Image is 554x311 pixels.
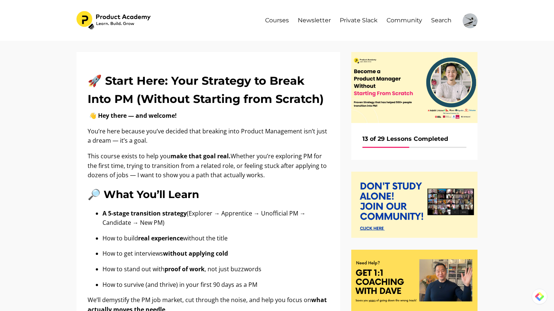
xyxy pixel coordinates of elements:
b: A 5-stage transition strategy [102,209,187,217]
h6: 13 of 29 Lessons Completed [362,134,466,144]
img: e0f88cb-6328-500f-47b1-064bea4662c_11.png [351,52,478,123]
strong: 👋 Hey there — and welcome! [89,111,177,120]
b: proof of work [164,265,205,273]
p: How to survive (and thrive) in your first 90 days as a PM [102,280,329,290]
p: How to get interviews [102,249,329,259]
b: real experience [138,234,183,242]
img: 45b3121e053daf1a13f43ce1dcb2a0cd [463,13,478,28]
a: Search [431,11,452,30]
p: How to build without the title [102,234,329,243]
strong: make that goal real. [170,152,231,160]
a: Community [387,11,422,30]
a: Private Slack [340,11,378,30]
p: You’re here because you’ve decided that breaking into Product Management isn’t just a dream — it’... [88,127,329,146]
a: Newsletter [298,11,331,30]
b: without applying cold [163,249,228,257]
img: 8210736-7a3-1cc-e2c4-b7f3be74a07d_join_our_community.png [351,172,478,238]
b: 🔎 What You’ll Learn [88,188,199,201]
p: (Explorer → Apprentice → Unofficial PM → Candidate → New PM) [102,209,329,228]
a: Courses [265,11,289,30]
p: This course exists to help you Whether you’re exploring PM for the first time, trying to transiti... [88,152,329,180]
strong: 🚀 Start Here: Your Strategy to Break Into PM (Without Starting from Scratch) [88,74,324,106]
p: How to stand out with , not just buzzwords [102,265,329,274]
img: 2e0ab5f-7246-715-d5e-c53e00c1df03_582dc3fb-c1b0-4259-95ab-5487f20d86c3.png [76,11,152,30]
